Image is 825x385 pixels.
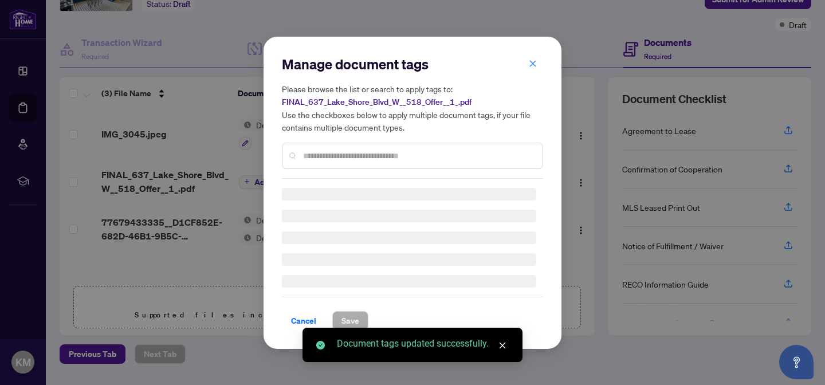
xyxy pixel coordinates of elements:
span: Cancel [291,312,316,330]
span: close [498,341,506,349]
h5: Please browse the list or search to apply tags to: Use the checkboxes below to apply multiple doc... [282,82,543,133]
span: FINAL_637_Lake_Shore_Blvd_W__518_Offer__1_.pdf [282,97,472,107]
button: Save [332,311,368,331]
a: Close [496,339,509,352]
div: Document tags updated successfully. [337,337,509,351]
h2: Manage document tags [282,55,543,73]
span: close [529,59,537,67]
span: check-circle [316,341,325,349]
button: Cancel [282,311,325,331]
button: Open asap [779,345,814,379]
